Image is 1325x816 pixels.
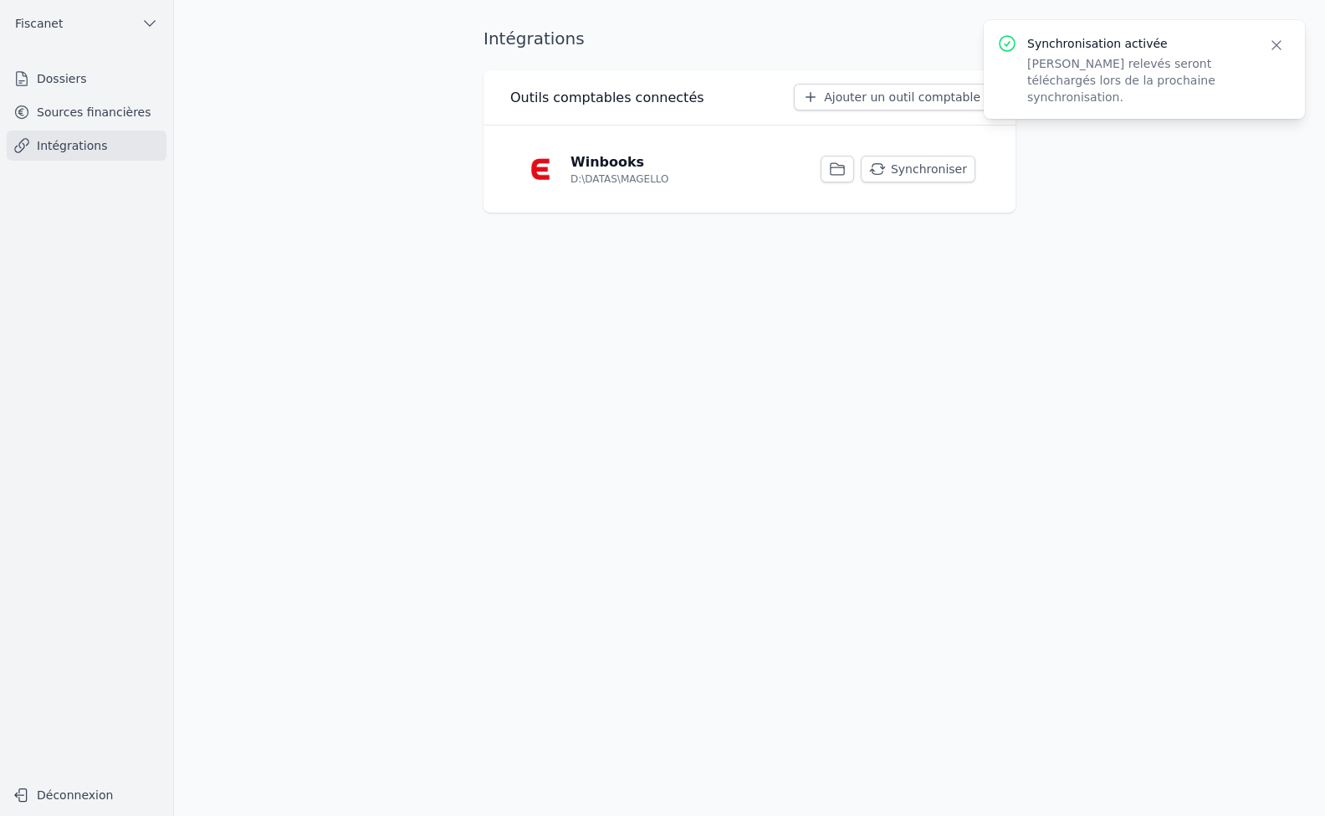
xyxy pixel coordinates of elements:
[7,131,166,161] a: Intégrations
[7,782,166,808] button: Déconnexion
[510,139,989,199] a: Winbooks D:\DATAS\MAGELLO Synchroniser
[794,84,989,110] button: Ajouter un outil comptable
[483,27,585,50] h1: Intégrations
[15,15,63,32] span: Fiscanet
[7,64,166,94] a: Dossiers
[510,88,704,108] h3: Outils comptables connectés
[7,10,166,37] button: Fiscanet
[1027,55,1248,105] p: [PERSON_NAME] relevés seront téléchargés lors de la prochaine synchronisation.
[7,97,166,127] a: Sources financières
[570,172,669,186] p: D:\DATAS\MAGELLO
[570,152,644,172] p: Winbooks
[1027,35,1248,52] p: Synchronisation activée
[861,156,975,182] button: Synchroniser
